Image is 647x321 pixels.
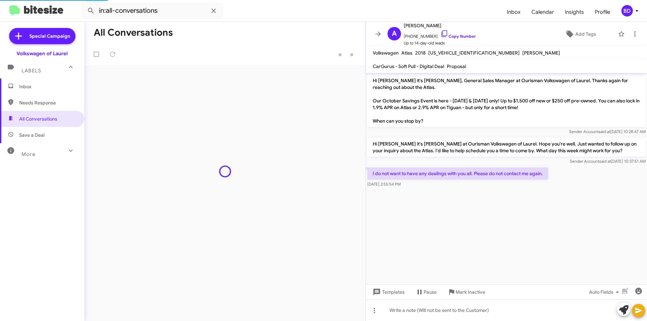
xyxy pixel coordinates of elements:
[442,286,491,298] button: Mark Inactive
[366,286,410,298] button: Templates
[367,138,646,157] p: Hi [PERSON_NAME] it's [PERSON_NAME] at Ourisman Volkswagen of Laurel. Hope you're well. Just want...
[546,28,615,40] button: Add Tags
[367,167,548,180] p: I do not want to have any dealings with you all. Please do not contact me again.
[29,33,70,39] span: Special Campaign
[82,3,223,19] input: Search
[559,2,589,22] a: Insights
[335,47,358,61] nav: Page navigation example
[570,159,646,164] span: Sender Account [DATE] 10:37:51 AM
[367,182,401,187] span: [DATE] 2:55:54 PM
[404,30,476,40] span: [PHONE_NUMBER]
[404,22,476,30] span: [PERSON_NAME]
[22,151,35,157] span: More
[350,50,353,59] span: »
[584,286,627,298] button: Auto Fields
[334,47,346,61] button: Previous
[19,116,57,122] span: All Conversations
[599,159,611,164] span: said at
[575,28,596,40] span: Add Tags
[440,34,476,39] a: Copy Number
[22,68,41,74] span: Labels
[19,99,76,106] span: Needs Response
[94,27,173,38] h1: All Conversations
[616,5,640,17] button: BD
[526,2,559,22] a: Calendar
[428,50,520,56] span: [US_VEHICLE_IDENTIFICATION_NUMBER]
[9,28,75,44] a: Special Campaign
[371,286,405,298] span: Templates
[415,50,426,56] span: 2018
[410,286,442,298] button: Pause
[373,63,444,69] span: CarGurus - Soft Pull - Digital Deal
[392,28,397,39] span: A
[19,132,44,138] span: Save a Deal
[522,50,560,56] span: [PERSON_NAME]
[404,40,476,46] span: Up to 14-day-old leads
[373,50,399,56] span: Volkswagen
[367,74,646,127] p: Hi [PERSON_NAME] it's [PERSON_NAME], General Sales Manager at Ourisman Volkswagen of Laurel. Than...
[401,50,412,56] span: Atlas
[589,2,616,22] a: Profile
[424,286,437,298] span: Pause
[598,129,610,134] span: said at
[346,47,358,61] button: Next
[447,63,466,69] span: Proposal
[501,2,526,22] a: Inbox
[338,50,342,59] span: «
[19,83,76,90] span: Inbox
[589,286,621,298] span: Auto Fields
[621,5,633,17] div: BD
[569,129,646,134] span: Sender Account [DATE] 10:28:47 AM
[17,50,68,57] div: Volkswagen of Laurel
[456,286,485,298] span: Mark Inactive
